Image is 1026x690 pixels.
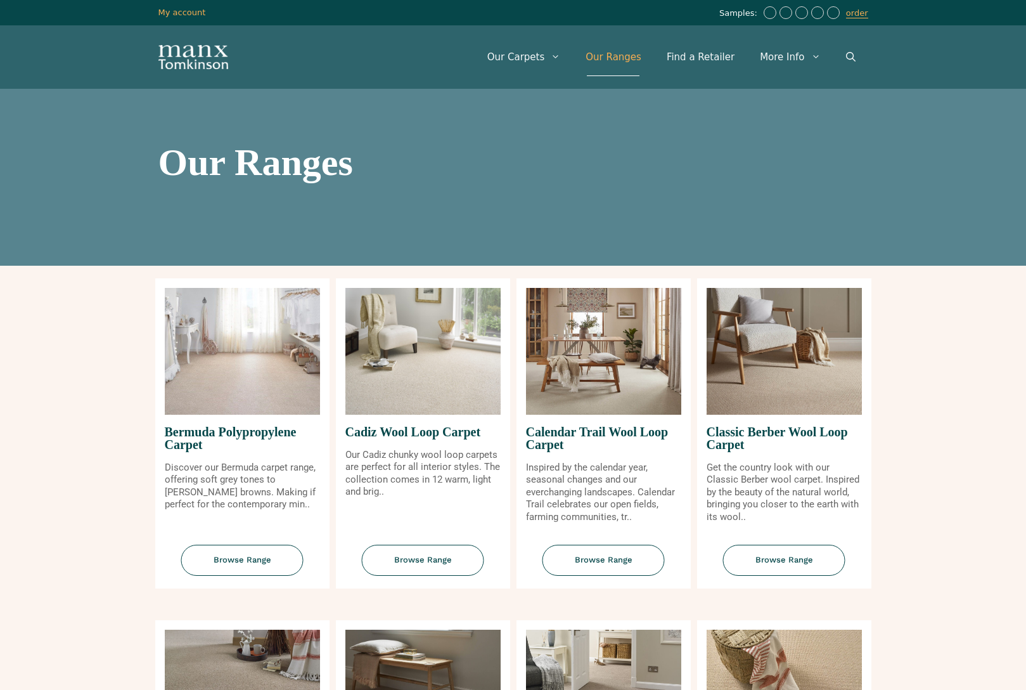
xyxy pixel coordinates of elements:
[336,545,510,589] a: Browse Range
[526,415,681,462] span: Calendar Trail Wool Loop Carpet
[542,545,665,576] span: Browse Range
[345,415,501,449] span: Cadiz Wool Loop Carpet
[158,8,206,17] a: My account
[526,462,681,524] p: Inspired by the calendar year, seasonal changes and our everchanging landscapes. Calendar Trail c...
[345,288,501,415] img: Cadiz Wool Loop Carpet
[719,8,760,19] span: Samples:
[747,38,833,76] a: More Info
[654,38,747,76] a: Find a Retailer
[707,415,862,462] span: Classic Berber Wool Loop Carpet
[158,45,228,69] img: Manx Tomkinson
[697,545,871,589] a: Browse Range
[707,288,862,415] img: Classic Berber Wool Loop Carpet
[362,545,484,576] span: Browse Range
[475,38,868,76] nav: Primary
[707,462,862,524] p: Get the country look with our Classic Berber wool carpet. Inspired by the beauty of the natural w...
[165,462,320,511] p: Discover our Bermuda carpet range, offering soft grey tones to [PERSON_NAME] browns. Making if pe...
[573,38,654,76] a: Our Ranges
[723,545,845,576] span: Browse Range
[155,545,330,589] a: Browse Range
[833,38,868,76] a: Open Search Bar
[345,449,501,498] p: Our Cadiz chunky wool loop carpets are perfect for all interior styles. The collection comes in 1...
[181,545,304,576] span: Browse Range
[516,545,691,589] a: Browse Range
[475,38,574,76] a: Our Carpets
[526,288,681,415] img: Calendar Trail Wool Loop Carpet
[165,415,320,462] span: Bermuda Polypropylene Carpet
[165,288,320,415] img: Bermuda Polypropylene Carpet
[158,143,868,181] h1: Our Ranges
[846,8,868,18] a: order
